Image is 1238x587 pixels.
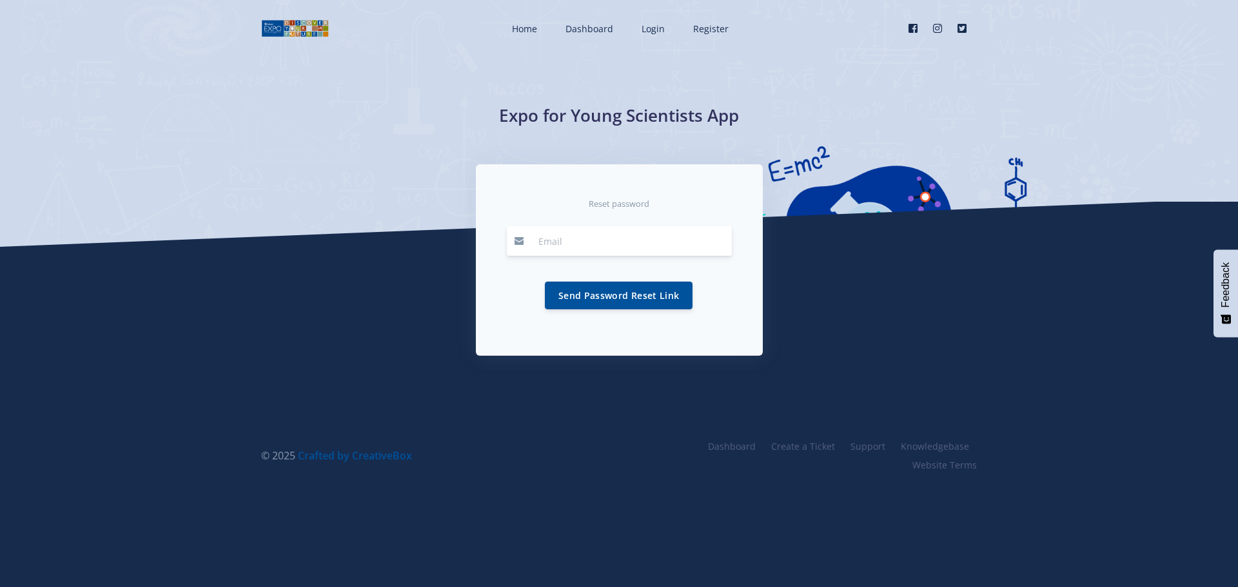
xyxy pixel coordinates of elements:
a: Dashboard [700,437,763,456]
a: Dashboard [553,12,624,46]
span: Login [642,23,665,35]
h1: Expo for Young Scientists App [384,103,854,128]
a: Register [680,12,739,46]
a: Support [843,437,893,456]
a: Home [499,12,547,46]
span: Register [693,23,729,35]
img: logo01.png [261,19,329,38]
span: Feedback [1220,262,1232,307]
span: Home [512,23,537,35]
input: Email [531,226,732,256]
div: © 2025 [261,448,609,463]
a: Create a Ticket [763,437,843,456]
small: Reset password [589,198,649,209]
button: Send Password Reset Link [545,282,693,309]
a: Crafted by CreativeBox [298,448,412,463]
a: Website Terms [905,456,977,474]
a: Knowledgebase [893,437,977,456]
button: Feedback - Show survey [1213,249,1238,337]
span: Knowledgebase [901,440,969,452]
a: Login [629,12,675,46]
span: Dashboard [565,23,613,35]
